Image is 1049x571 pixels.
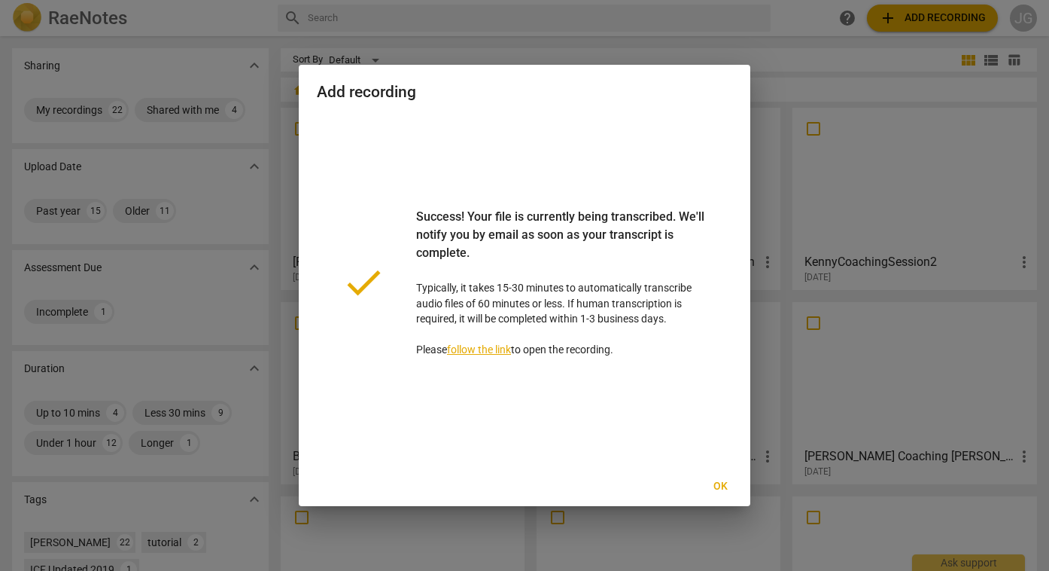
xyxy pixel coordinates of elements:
button: Ok [696,473,744,500]
h2: Add recording [317,83,732,102]
span: Ok [708,479,732,494]
a: follow the link [447,344,511,356]
div: Success! Your file is currently being transcribed. We'll notify you by email as soon as your tran... [416,208,708,280]
span: done [341,260,386,305]
p: Typically, it takes 15-30 minutes to automatically transcribe audio files of 60 minutes or less. ... [416,208,708,358]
